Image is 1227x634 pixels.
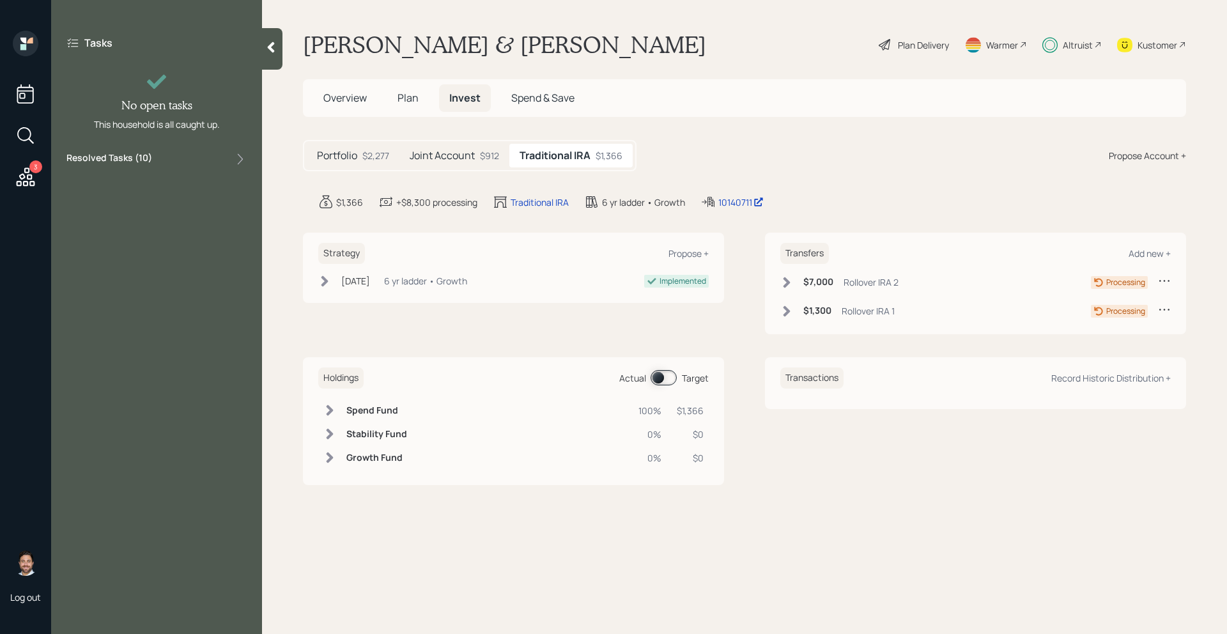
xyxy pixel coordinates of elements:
h1: [PERSON_NAME] & [PERSON_NAME] [303,31,706,59]
div: Rollover IRA 2 [844,275,899,289]
span: Invest [449,91,481,105]
div: Processing [1106,277,1145,288]
span: Overview [323,91,367,105]
h6: $1,300 [803,305,831,316]
div: Plan Delivery [898,38,949,52]
div: Propose Account + [1109,149,1186,162]
div: Kustomer [1138,38,1177,52]
div: $1,366 [336,196,363,209]
h6: Transfers [780,243,829,264]
h6: Strategy [318,243,365,264]
h6: Holdings [318,367,364,389]
span: Plan [397,91,419,105]
div: 6 yr ladder • Growth [602,196,685,209]
div: $0 [677,451,704,465]
div: $0 [677,428,704,441]
span: Spend & Save [511,91,575,105]
div: Processing [1106,305,1145,317]
div: $1,366 [596,149,622,162]
h6: Spend Fund [346,405,407,416]
h4: No open tasks [121,98,192,112]
div: Rollover IRA 1 [842,304,895,318]
div: Warmer [986,38,1018,52]
h5: Portfolio [317,150,357,162]
div: Altruist [1063,38,1093,52]
div: Add new + [1129,247,1171,259]
div: 3 [29,160,42,173]
div: Record Historic Distribution + [1051,372,1171,384]
h6: Growth Fund [346,452,407,463]
img: michael-russo-headshot.png [13,550,38,576]
div: 10140711 [718,196,764,209]
label: Resolved Tasks ( 10 ) [66,151,152,167]
div: Traditional IRA [511,196,569,209]
div: 0% [638,428,661,441]
div: $912 [480,149,499,162]
div: $2,277 [362,149,389,162]
h6: Transactions [780,367,844,389]
div: [DATE] [341,274,370,288]
div: $1,366 [677,404,704,417]
div: Actual [619,371,646,385]
div: 100% [638,404,661,417]
label: Tasks [84,36,112,50]
h6: Stability Fund [346,429,407,440]
div: Log out [10,591,41,603]
h6: $7,000 [803,277,833,288]
h5: Joint Account [410,150,475,162]
h5: Traditional IRA [520,150,590,162]
div: Propose + [668,247,709,259]
div: This household is all caught up. [94,118,220,131]
div: Target [682,371,709,385]
div: 0% [638,451,661,465]
div: +$8,300 processing [396,196,477,209]
div: 6 yr ladder • Growth [384,274,467,288]
div: Implemented [660,275,706,287]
